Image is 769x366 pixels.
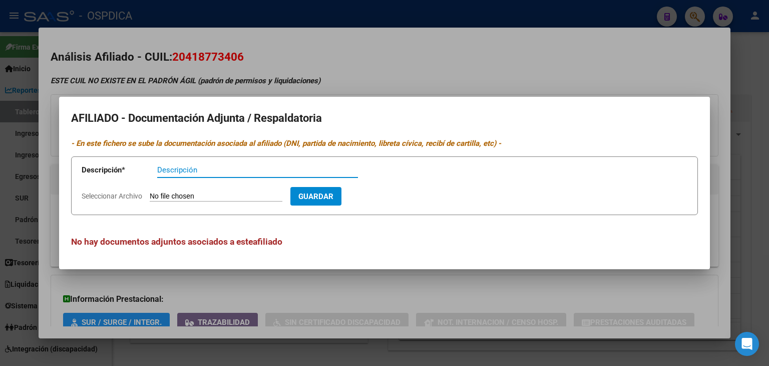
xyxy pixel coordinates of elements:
span: Seleccionar Archivo [82,192,142,200]
h2: AFILIADO - Documentación Adjunta / Respaldatoria [71,109,698,128]
button: Guardar [290,187,341,206]
p: Descripción [82,164,157,176]
div: Open Intercom Messenger [735,332,759,356]
i: - En este fichero se sube la documentación asociada al afiliado (DNI, partida de nacimiento, libr... [71,139,501,148]
span: Guardar [298,192,333,201]
h3: No hay documentos adjuntos asociados a este [71,235,698,248]
span: afiliado [253,237,282,247]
